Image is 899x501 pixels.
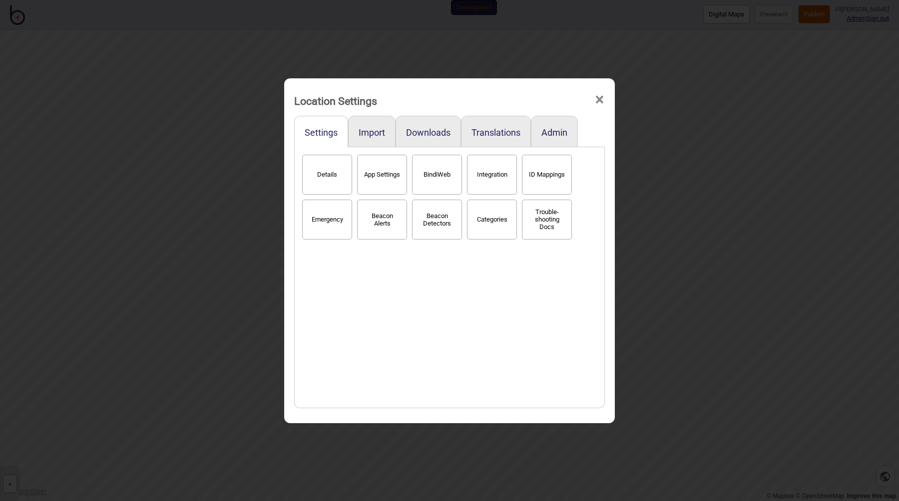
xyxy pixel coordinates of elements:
[302,155,352,195] button: Details
[357,155,407,195] button: App Settings
[522,155,572,195] button: ID Mappings
[519,213,574,224] a: Trouble-shooting Docs
[406,127,450,138] button: Downloads
[359,127,385,138] button: Import
[522,200,572,240] button: Trouble-shooting Docs
[412,155,462,195] button: BindiWeb
[471,127,520,138] button: Translations
[357,200,407,240] button: Beacon Alerts
[594,83,605,116] span: ×
[305,127,338,138] button: Settings
[412,200,462,240] button: Beacon Detectors
[294,90,377,112] div: Location Settings
[467,155,517,195] button: Integration
[464,213,519,224] a: Categories
[467,200,517,240] button: Categories
[302,200,352,240] button: Emergency
[541,127,567,138] button: Admin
